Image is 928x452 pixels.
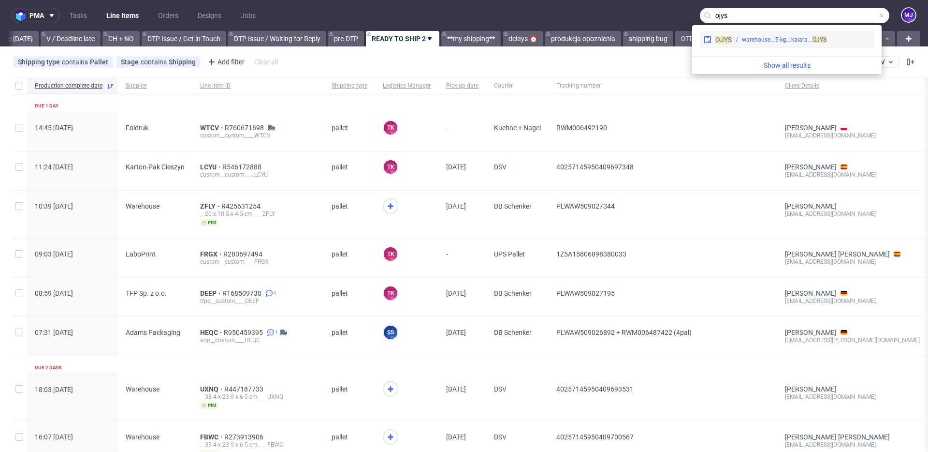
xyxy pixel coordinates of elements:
span: 40257145950409693531 [556,385,634,393]
a: [PERSON_NAME] [785,124,837,132]
a: UXNQ [200,385,224,393]
div: custom__custom____WTCV [200,132,316,139]
span: OJYS [715,36,732,44]
span: 40257145950409700567 [556,433,634,441]
button: pma [12,8,60,23]
div: [EMAIL_ADDRESS][DOMAIN_NAME] [785,171,920,179]
span: [DATE] [446,385,466,393]
span: [DATE] [446,329,466,336]
a: Orders [152,8,184,23]
a: Show all results [696,60,878,70]
span: [DATE] [446,289,466,297]
a: Jobs [235,8,261,23]
a: 1 [263,289,276,297]
span: Stage [121,58,141,66]
div: [EMAIL_ADDRESS][DOMAIN_NAME] [785,441,920,449]
span: - [446,124,478,139]
span: Foldruk [126,124,148,132]
a: FRGX [200,250,223,258]
a: [PERSON_NAME] [PERSON_NAME] [785,433,890,441]
span: Shipping type [18,58,62,66]
span: 08:59 [DATE] [35,289,73,297]
span: pallet [332,250,367,266]
span: DB Schenker [494,329,541,344]
a: [PERSON_NAME] [785,202,837,210]
div: Clear all [252,55,280,69]
a: CH + NO [102,31,140,46]
span: Warehouse [126,202,159,210]
span: [DATE] [446,163,466,171]
span: Kuehne + Nagel [494,124,541,139]
span: pallet [332,385,367,409]
a: DTP Issue / Waiting for Reply [228,31,326,46]
span: pim [200,219,218,226]
a: R546172888 [222,163,263,171]
div: Pallet [90,58,108,66]
a: R760671698 [225,124,266,132]
span: Courier [494,82,541,90]
span: WTCV [200,124,225,132]
span: pallet [332,329,367,344]
a: R280697494 [223,250,264,258]
div: Due 2 days [35,364,61,372]
span: Warehouse [126,433,159,441]
span: 07:31 [DATE] [35,329,73,336]
div: custom__custom____LCYU [200,171,316,179]
a: ZFLY [200,202,221,210]
a: 1 [265,329,278,336]
figcaption: TK [384,121,397,135]
span: pma [29,12,44,19]
div: __33-4-x-23-9-x-6-5-cm____UXNQ [200,393,316,401]
span: 1 [275,329,278,336]
a: R425631254 [221,202,262,210]
div: tfpd__custom____DEEP [200,297,316,305]
a: OTP - delays [675,31,724,46]
span: FBWC [200,433,224,441]
figcaption: MJ [902,8,915,22]
div: [EMAIL_ADDRESS][DOMAIN_NAME] [785,393,920,401]
a: R168509738 [222,289,263,297]
span: [DATE] [446,433,466,441]
a: R447187733 [224,385,265,393]
div: [EMAIL_ADDRESS][DOMAIN_NAME] [785,297,920,305]
span: R273913906 [224,433,265,441]
div: __20-x-10-5-x-4-5-cm____ZFLY [200,210,316,218]
a: produkcja opoznienia [545,31,621,46]
a: HEQC [200,329,224,336]
a: V / Deadline late [41,31,101,46]
a: pre-DTP [328,31,364,46]
span: 16:07 [DATE] [35,433,73,441]
span: Line item ID [200,82,316,90]
span: pallet [332,124,367,139]
span: DB Schenker [494,202,541,226]
span: 10:39 [DATE] [35,202,73,210]
span: Client Details [785,82,920,90]
a: [PERSON_NAME] [785,329,837,336]
a: [PERSON_NAME] [785,163,837,171]
a: LCYU [200,163,222,171]
a: [PERSON_NAME] [785,289,837,297]
span: pallet [332,289,367,305]
span: 18:03 [DATE] [35,386,73,393]
span: OJYS [812,36,826,43]
span: Logistics Manager [383,82,431,90]
span: RWM006492190 [556,124,607,132]
div: [EMAIL_ADDRESS][DOMAIN_NAME] [785,132,920,139]
a: READY TO SHIP 2 [366,31,439,46]
a: DTP Issue / Get in Touch [142,31,226,46]
a: R950459395 [224,329,265,336]
div: __33-4-x-23-9-x-6-5-cm____FBWC [200,441,316,449]
a: delays ⏰ [503,31,543,46]
span: contains [62,58,90,66]
span: pim [200,402,218,409]
figcaption: TK [384,160,397,174]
